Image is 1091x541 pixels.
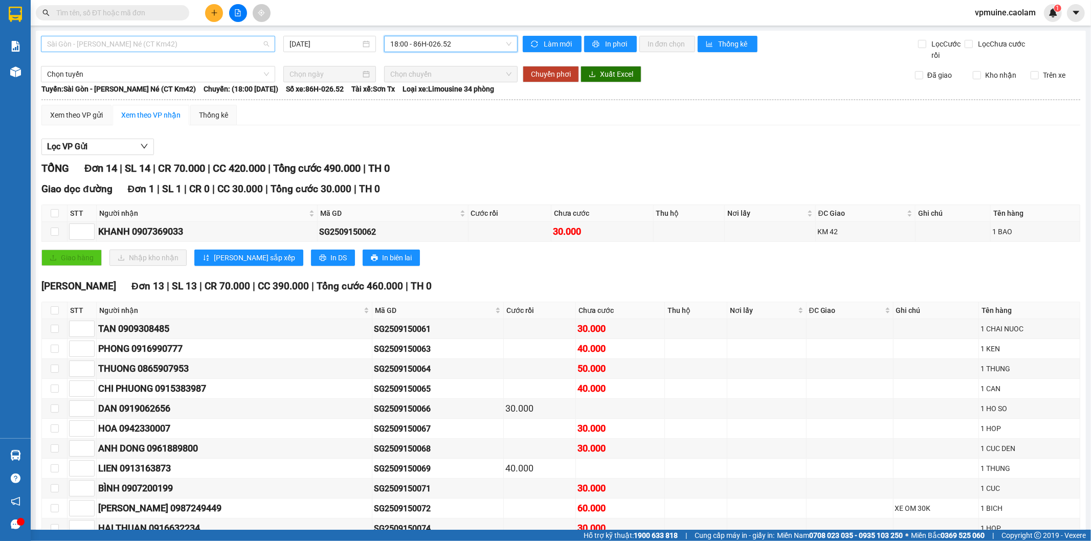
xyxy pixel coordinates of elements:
span: Xuất Excel [600,69,633,80]
th: Cước rồi [504,302,576,319]
div: 30.000 [553,224,652,239]
button: bar-chartThống kê [698,36,758,52]
button: file-add [229,4,247,22]
span: CC 30.000 [217,183,263,195]
span: Lọc Cước rồi [928,38,965,61]
div: LIEN 0913163873 [98,461,370,476]
div: 1 CAN [981,383,1078,394]
div: 60.000 [577,501,663,515]
div: TAN 0909308485 [98,322,370,336]
td: SG2509150071 [372,479,504,499]
input: Chọn ngày [290,69,361,80]
div: SG2509150071 [374,482,502,495]
span: download [589,71,596,79]
div: 1 KEN [981,343,1078,354]
span: Miền Nam [777,530,903,541]
span: Tổng cước 460.000 [317,280,403,292]
span: CC 390.000 [258,280,309,292]
span: Đã giao [923,70,956,81]
div: THUONG 0865907953 [98,362,370,376]
span: Tài xế: Sơn Tx [351,83,395,95]
span: question-circle [11,474,20,483]
span: [PERSON_NAME] sắp xếp [214,252,295,263]
td: SG2509150068 [372,439,504,459]
span: printer [592,40,601,49]
span: CR 0 [189,183,210,195]
div: 1 BICH [981,503,1078,514]
span: Mã GD [375,305,493,316]
button: printerIn biên lai [363,250,420,266]
span: | [265,183,268,195]
div: 1 HOP [981,423,1078,434]
span: sort-ascending [203,254,210,262]
div: 30.000 [577,322,663,336]
span: [PERSON_NAME] [41,280,116,292]
span: Tổng cước 30.000 [271,183,351,195]
span: search [42,9,50,16]
span: | [167,280,169,292]
div: SG2509150065 [374,382,502,395]
span: Miền Bắc [911,530,985,541]
td: SG2509150072 [372,499,504,519]
td: SG2509150064 [372,359,504,379]
td: SG2509150067 [372,419,504,439]
strong: 0708 023 035 - 0935 103 250 [809,531,903,539]
span: ĐC Giao [809,305,883,316]
button: Chuyển phơi [523,66,579,82]
span: Hỗ trợ kỹ thuật: [584,530,678,541]
span: CR 70.000 [205,280,250,292]
span: Nơi lấy [730,305,795,316]
input: Tìm tên, số ĐT hoặc mã đơn [56,7,177,18]
div: SG2509150072 [374,502,502,515]
div: 1 THUNG [981,363,1078,374]
span: | [253,280,255,292]
th: Tên hàng [979,302,1080,319]
div: [PERSON_NAME] 0987249449 [98,501,370,515]
td: SG2509150074 [372,519,504,538]
button: uploadGiao hàng [41,250,102,266]
th: Tên hàng [991,205,1080,222]
span: | [212,183,215,195]
div: 1 CUC [981,483,1078,494]
span: Người nhận [99,305,362,316]
div: BÌNH 0907200199 [98,481,370,495]
div: 30.000 [505,401,574,416]
div: KHANH 0907369033 [98,224,316,239]
td: SG2509150069 [372,459,504,479]
div: 1 HO SO [981,403,1078,414]
td: SG2509150061 [372,319,504,339]
span: Loại xe: Limousine 34 phòng [403,83,494,95]
img: logo-vxr [9,7,22,22]
div: KM 42 [817,226,914,237]
button: downloadNhập kho nhận [109,250,187,266]
span: SL 13 [172,280,197,292]
div: PHONG 0916990777 [98,342,370,356]
span: Người nhận [99,208,307,219]
th: STT [68,205,97,222]
span: plus [211,9,218,16]
th: Ghi chú [916,205,991,222]
div: 30.000 [577,421,663,436]
div: 40.000 [505,461,574,476]
span: message [11,520,20,529]
span: file-add [234,9,241,16]
div: 50.000 [577,362,663,376]
span: | [199,280,202,292]
span: | [184,183,187,195]
div: 40.000 [577,381,663,396]
div: HOA 0942330007 [98,421,370,436]
span: | [992,530,994,541]
span: Giao dọc đường [41,183,113,195]
span: copyright [1034,532,1041,539]
div: DAN 0919062656 [98,401,370,416]
sup: 1 [1054,5,1061,12]
span: Tổng cước 490.000 [273,162,361,174]
div: SG2509150063 [374,343,502,355]
th: Ghi chú [894,302,979,319]
span: Sài Gòn - Phan Thiết - Mũi Né (CT Km42) [47,36,269,52]
td: SG2509150065 [372,379,504,399]
span: Đơn 13 [131,280,164,292]
div: SG2509150061 [374,323,502,335]
img: warehouse-icon [10,66,21,77]
th: Thu hộ [654,205,725,222]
